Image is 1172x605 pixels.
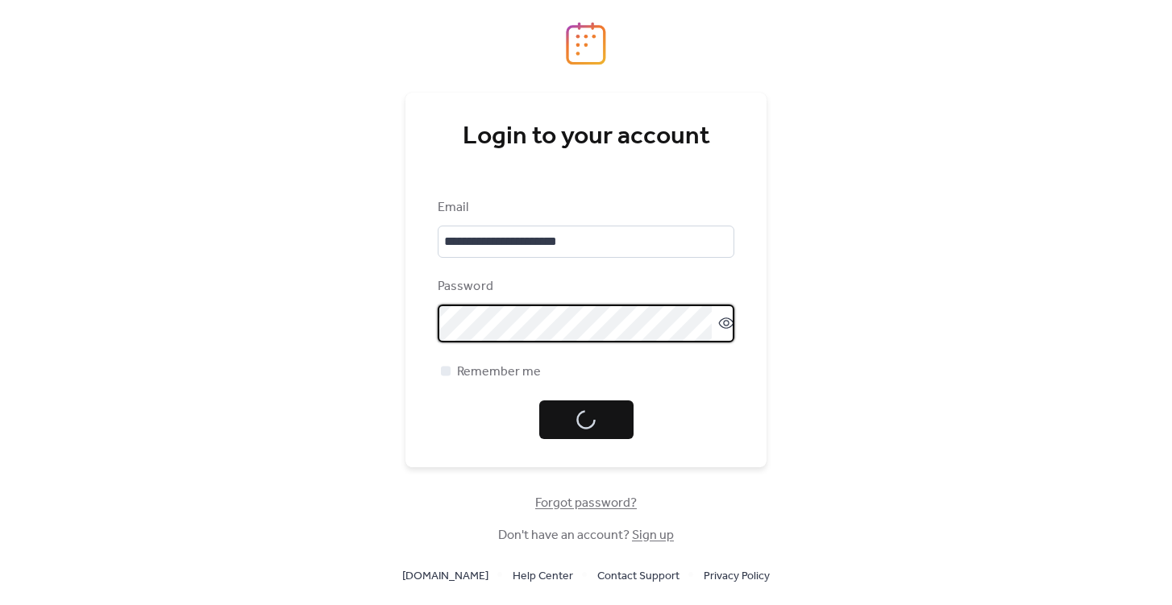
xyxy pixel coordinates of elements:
[402,567,488,586] span: [DOMAIN_NAME]
[513,567,573,586] span: Help Center
[513,566,573,586] a: Help Center
[535,499,637,508] a: Forgot password?
[566,22,606,65] img: logo
[597,566,680,586] a: Contact Support
[535,494,637,513] span: Forgot password?
[438,198,731,218] div: Email
[704,567,770,586] span: Privacy Policy
[498,526,674,545] span: Don't have an account?
[597,567,680,586] span: Contact Support
[704,566,770,586] a: Privacy Policy
[457,363,541,382] span: Remember me
[632,523,674,548] a: Sign up
[402,566,488,586] a: [DOMAIN_NAME]
[438,277,731,296] div: Password
[438,121,734,153] div: Login to your account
